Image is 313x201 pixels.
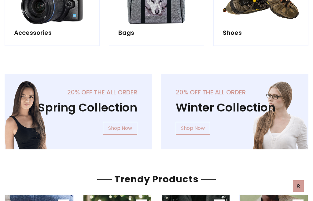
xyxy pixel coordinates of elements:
h5: Shoes [223,29,299,36]
a: Shop Now [103,122,137,135]
a: Shop Now [176,122,210,135]
h1: Winter Collection [176,101,294,115]
span: Trendy Products [112,173,201,186]
h5: 20% off the all order [19,89,137,96]
h5: Bags [118,29,194,36]
h5: 20% off the all order [176,89,294,96]
h1: Spring Collection [19,101,137,115]
h5: Accessories [14,29,90,36]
